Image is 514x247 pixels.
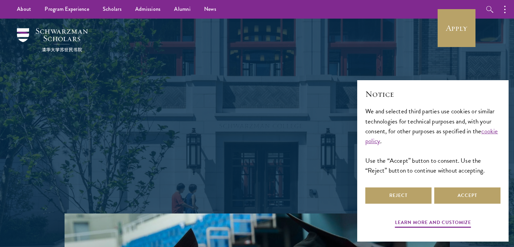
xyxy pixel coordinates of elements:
[395,218,471,229] button: Learn more and customize
[365,126,498,146] a: cookie policy
[434,187,500,204] button: Accept
[438,9,475,47] a: Apply
[365,187,432,204] button: Reject
[365,88,500,100] h2: Notice
[17,28,88,52] img: Schwarzman Scholars
[365,106,500,175] div: We and selected third parties use cookies or similar technologies for technical purposes and, wit...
